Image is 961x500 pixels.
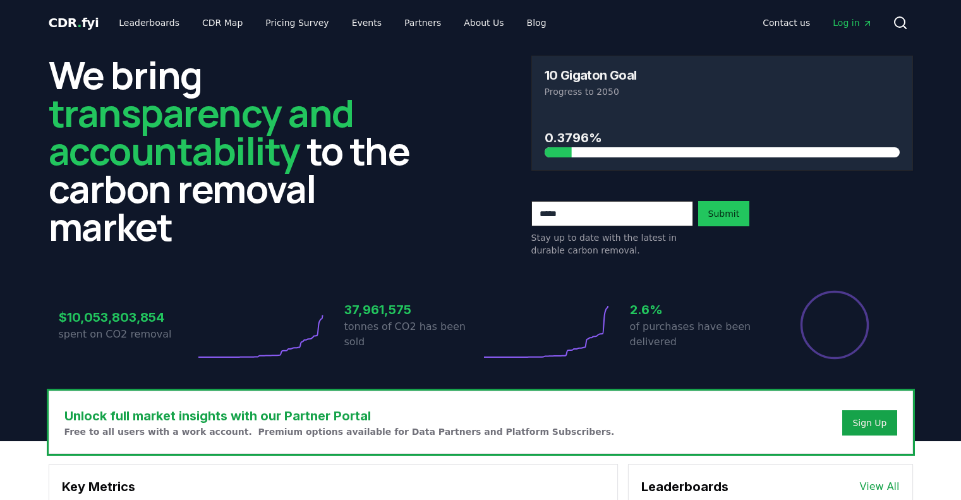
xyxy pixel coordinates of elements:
[517,11,557,34] a: Blog
[823,11,882,34] a: Log in
[77,15,82,30] span: .
[49,87,354,176] span: transparency and accountability
[109,11,190,34] a: Leaderboards
[49,14,99,32] a: CDR.fyi
[342,11,392,34] a: Events
[799,290,870,360] div: Percentage of sales delivered
[545,128,900,147] h3: 0.3796%
[59,308,195,327] h3: $10,053,803,854
[531,231,693,257] p: Stay up to date with the latest in durable carbon removal.
[752,11,820,34] a: Contact us
[630,319,766,350] p: of purchases have been delivered
[344,300,481,319] h3: 37,961,575
[64,425,615,438] p: Free to all users with a work account. Premium options available for Data Partners and Platform S...
[344,319,481,350] p: tonnes of CO2 has been sold
[64,406,615,425] h3: Unlock full market insights with our Partner Portal
[860,479,900,494] a: View All
[545,85,900,98] p: Progress to 2050
[752,11,882,34] nav: Main
[394,11,451,34] a: Partners
[833,16,872,29] span: Log in
[852,417,886,429] a: Sign Up
[630,300,766,319] h3: 2.6%
[641,477,728,496] h3: Leaderboards
[109,11,556,34] nav: Main
[59,327,195,342] p: spent on CO2 removal
[545,69,637,82] h3: 10 Gigaton Goal
[842,410,897,436] button: Sign Up
[255,11,339,34] a: Pricing Survey
[49,56,430,245] h2: We bring to the carbon removal market
[192,11,253,34] a: CDR Map
[454,11,514,34] a: About Us
[698,201,750,226] button: Submit
[62,477,605,496] h3: Key Metrics
[49,15,99,30] span: CDR fyi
